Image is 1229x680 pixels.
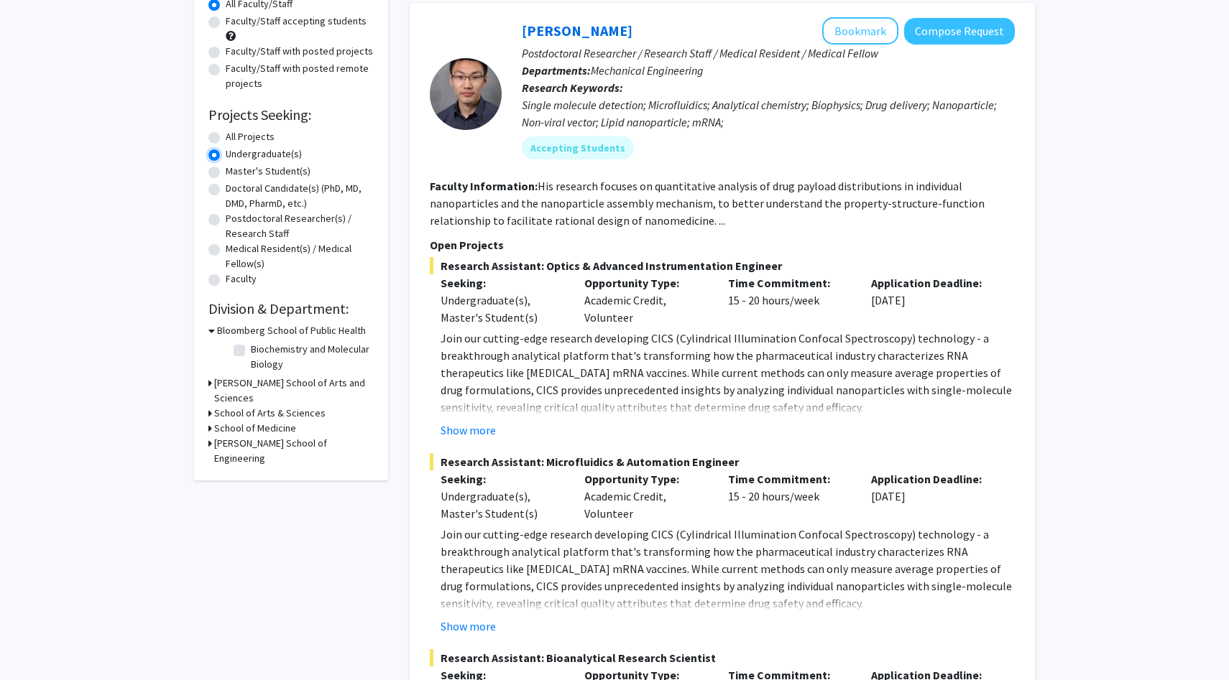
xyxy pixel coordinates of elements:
h2: Projects Seeking: [208,106,374,124]
div: Undergraduate(s), Master's Student(s) [441,292,563,326]
span: Research Assistant: Microfluidics & Automation Engineer [430,453,1015,470]
p: Join our cutting-edge research developing CICS (Cylindrical Illumination Confocal Spectroscopy) t... [441,526,1015,612]
label: Undergraduate(s) [226,146,302,162]
div: [DATE] [860,274,1004,326]
p: Time Commitment: [728,470,850,488]
p: Seeking: [441,274,563,292]
label: Postdoctoral Researcher(s) / Research Staff [226,211,374,241]
label: Faculty [226,271,257,287]
div: [DATE] [860,470,1004,522]
iframe: Chat [11,615,61,669]
button: Show more [441,421,496,439]
label: Biochemistry and Molecular Biology [251,342,370,372]
p: Application Deadline: [871,470,993,488]
h3: School of Arts & Sciences [214,406,326,421]
div: Undergraduate(s), Master's Student(s) [441,488,563,522]
p: Open Projects [430,236,1015,253]
div: 15 - 20 hours/week [717,470,861,522]
fg-read-more: His research focuses on quantitative analysis of drug payload distributions in individual nanopar... [430,179,985,228]
a: [PERSON_NAME] [522,22,632,39]
b: Research Keywords: [522,80,623,95]
label: Faculty/Staff with posted projects [226,44,373,59]
b: Faculty Information: [430,179,538,193]
b: Departments: [522,63,591,78]
h3: Bloomberg School of Public Health [217,323,366,338]
span: Research Assistant: Optics & Advanced Instrumentation Engineer [430,257,1015,274]
h2: Division & Department: [208,300,374,317]
p: Seeking: [441,470,563,488]
button: Compose Request to Sixuan Li [904,18,1015,45]
h3: [PERSON_NAME] School of Engineering [214,436,374,466]
p: Application Deadline: [871,274,993,292]
p: Time Commitment: [728,274,850,292]
mat-chip: Accepting Students [522,136,634,159]
div: Single molecule detection; Microfluidics; Analytical chemistry; Biophysics; Drug delivery; Nanopa... [522,96,1015,131]
span: Research Assistant: Bioanalytical Research Scientist [430,649,1015,666]
label: Doctoral Candidate(s) (PhD, MD, DMD, PharmD, etc.) [226,181,374,211]
label: All Projects [226,129,275,144]
div: 15 - 20 hours/week [717,274,861,326]
h3: [PERSON_NAME] School of Arts and Sciences [214,376,374,406]
label: Medical Resident(s) / Medical Fellow(s) [226,241,374,271]
div: Academic Credit, Volunteer [574,470,717,522]
h3: School of Medicine [214,421,296,436]
p: Opportunity Type: [584,274,706,292]
p: Postdoctoral Researcher / Research Staff / Medical Resident / Medical Fellow [522,45,1015,62]
label: Faculty/Staff accepting students [226,14,367,29]
label: Faculty/Staff with posted remote projects [226,61,374,91]
label: Master's Student(s) [226,164,310,179]
button: Add Sixuan Li to Bookmarks [822,17,898,45]
span: Mechanical Engineering [591,63,704,78]
div: Academic Credit, Volunteer [574,274,717,326]
button: Show more [441,618,496,635]
p: Opportunity Type: [584,470,706,488]
p: Join our cutting-edge research developing CICS (Cylindrical Illumination Confocal Spectroscopy) t... [441,330,1015,416]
